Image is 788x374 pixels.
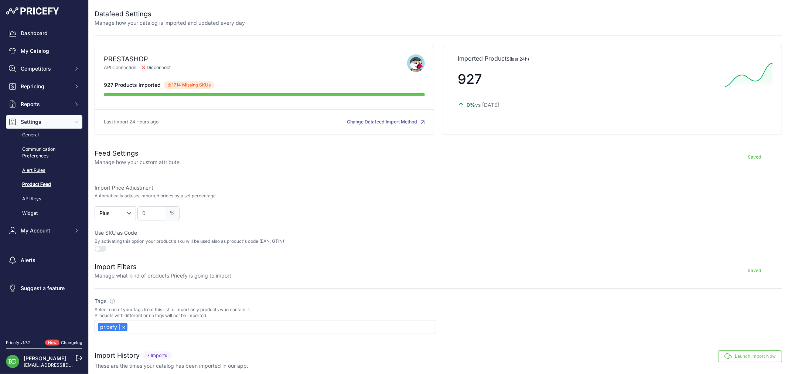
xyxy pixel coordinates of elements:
[95,362,248,370] p: These are the times your catalog has been imported in our app.
[143,351,172,360] span: 7 Imports
[6,80,82,93] button: Repricing
[98,323,127,331] div: pricefy
[718,350,782,362] button: Launch Import Now
[6,44,82,58] a: My Catalog
[6,282,82,295] a: Suggest a feature
[104,64,407,71] p: API Connection
[21,65,69,72] span: Competitors
[104,81,161,89] span: 927 Products Imported
[6,27,82,331] nav: Sidebar
[458,54,767,63] p: Imported Products
[6,164,82,177] a: Alert Rules
[21,101,69,108] span: Reports
[24,355,66,361] a: [PERSON_NAME]
[95,307,436,319] p: Select one of your tags from this list to import only products who contain it. Products with diff...
[6,143,82,163] a: Communication Preferences
[95,193,217,199] p: Automatically adjusts imported prices by a set percentage.
[6,62,82,75] button: Competitors
[95,159,180,166] p: Manage how your custom attribute
[6,98,82,111] button: Reports
[6,207,82,220] a: Widget
[165,206,180,220] span: %
[6,224,82,237] button: My Account
[95,19,245,27] p: Manage how your catalog is imported and updated every day
[727,151,782,163] button: Saved
[21,118,69,126] span: Settings
[95,350,140,361] h2: Import History
[95,184,436,191] label: Import Price Adjustment
[61,340,82,345] a: Changelog
[137,206,165,220] input: 22
[45,340,59,346] span: New
[136,64,177,71] span: Disconnect
[95,148,180,159] h2: Feed Settings
[6,193,82,205] a: API Keys
[6,254,82,267] a: Alerts
[119,324,127,330] a: ×
[21,83,69,90] span: Repricing
[510,56,529,62] span: (last 24h)
[727,265,782,276] button: Saved
[6,7,59,15] img: Pricefy Logo
[24,362,101,368] a: [EMAIL_ADDRESS][DOMAIN_NAME]
[6,178,82,191] a: Product Feed
[347,119,425,126] button: Change Datafeed Import Method
[6,340,31,346] div: Pricefy v1.7.2
[458,101,719,109] p: vs [DATE]
[6,129,82,142] a: General
[164,81,214,89] span: 1714 Missing SKUs
[95,238,436,244] p: By activating this option your product's sku will be used also as product's code (EAN, GTIN)
[95,297,436,305] label: Tags
[95,262,231,272] h2: Import Filters
[458,71,482,87] span: 927
[21,227,69,234] span: My Account
[104,54,407,64] div: PRESTASHOP
[104,119,158,126] p: Last import 24 Hours ago
[6,115,82,129] button: Settings
[95,272,231,279] p: Manage what kind of products Pricefy is going to import
[467,102,475,108] span: 0%
[95,9,245,19] h2: Datafeed Settings
[95,229,436,237] label: Use SKU as Code
[6,27,82,40] a: Dashboard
